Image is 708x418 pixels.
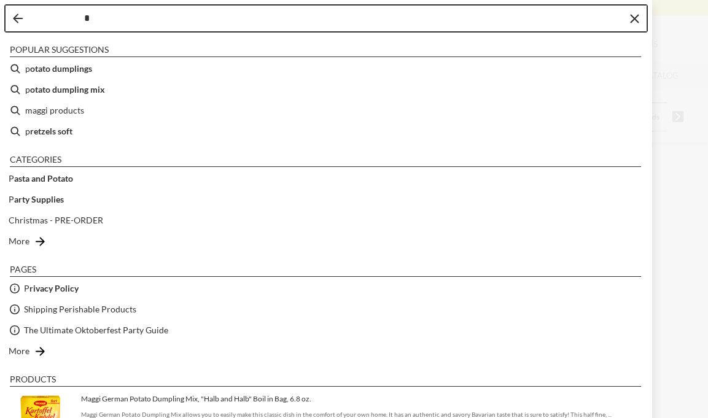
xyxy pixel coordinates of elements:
li: Christmas - PRE-ORDER [5,210,647,231]
li: Pasta and Potato [5,168,647,189]
li: The Ultimate Oktoberfest Party Guide [5,320,647,341]
li: maggi products [5,100,647,121]
a: Shipping Perishable Products [24,302,136,316]
b: retzels soft [30,124,72,138]
li: Party Supplies [5,189,647,210]
b: otato dumpling mix [30,82,105,96]
li: Categories [10,154,641,167]
a: Christmas - PRE-ORDER [9,213,103,227]
b: asta and Potato [14,173,73,184]
li: pretzels soft [5,121,647,142]
li: Popular suggestions [10,44,641,57]
li: Privacy Policy [5,278,647,299]
a: Pasta and Potato [9,171,73,185]
button: Clear [628,12,640,25]
a: Party Supplies [9,192,64,206]
b: otato dumplings [30,61,92,75]
b: rivacy Policy [29,283,79,293]
li: Pages [10,264,641,277]
li: Products [10,374,641,387]
button: Back [13,14,23,23]
li: More [5,231,647,252]
li: potato dumpling mix [5,79,647,100]
span: Maggi German Potato Dumpling Mix, "Halb and Halb" Boil in Bag, 6.8 oz. [81,394,642,404]
li: potato dumplings [5,58,647,79]
li: Shipping Perishable Products [5,299,647,320]
a: Privacy Policy [24,281,79,295]
a: The Ultimate Oktoberfest Party Guide [24,323,168,337]
b: arty Supplies [14,194,64,204]
li: More [5,341,647,362]
span: P [24,281,79,295]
